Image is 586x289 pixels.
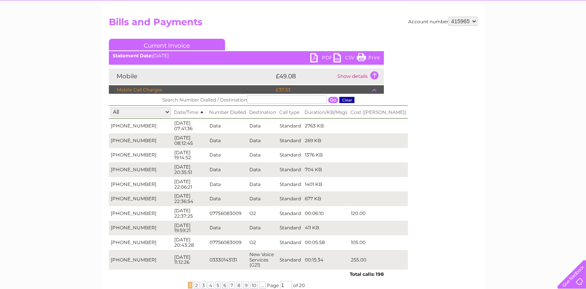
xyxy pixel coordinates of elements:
td: Standard [278,191,303,206]
td: [DATE] 19:59:21 [172,221,208,236]
h2: Bills and Payments [109,17,478,31]
td: [PHONE_NUMBER] [109,250,172,270]
td: [DATE] 22:37:25 [172,206,208,221]
span: Page [267,282,279,288]
span: 4 [208,282,214,289]
span: 8 [236,282,242,289]
td: 269 KB [303,133,349,148]
td: 255.00 [349,250,408,270]
td: 105.00 [349,235,408,250]
td: [PHONE_NUMBER] [109,221,172,236]
td: Standard [278,119,303,133]
td: [DATE] 19:14:52 [172,148,208,163]
td: [DATE] 22:36:54 [172,191,208,206]
td: Data [247,133,278,148]
td: [PHONE_NUMBER] [109,162,172,177]
td: Standard [278,250,303,270]
td: Data [247,221,278,236]
td: Data [208,162,247,177]
span: 3 [201,282,206,289]
td: Standard [278,148,303,163]
span: 7 [229,282,235,289]
td: 2763 KB [303,119,349,133]
td: [DATE] 20:35:51 [172,162,208,177]
td: Data [208,119,247,133]
td: [DATE] 11:12:26 [172,250,208,270]
td: [DATE] 07:41:36 [172,119,208,133]
span: ... [259,282,266,289]
td: [PHONE_NUMBER] [109,148,172,163]
td: Standard [278,206,303,221]
td: Standard [278,177,303,192]
td: Data [208,221,247,236]
img: logo.png [21,20,60,44]
td: O2 [247,206,278,221]
td: O2 [247,235,278,250]
td: Standard [278,162,303,177]
span: 5 [215,282,221,289]
td: [PHONE_NUMBER] [109,206,172,221]
a: Water [450,33,464,39]
td: Data [208,133,247,148]
td: Data [247,148,278,163]
td: Data [247,177,278,192]
td: Show details [335,69,384,84]
a: CSV [333,53,357,64]
span: Call type [279,109,299,115]
td: 1401 KB [303,177,349,192]
a: Blog [519,33,530,39]
td: Standard [278,235,303,250]
td: 07756083009 [208,206,247,221]
span: of [293,282,298,288]
span: Date/Time [174,109,206,115]
a: 0333 014 3131 [440,4,493,14]
td: Data [208,148,247,163]
th: Search Number Dialled / Destination [109,94,408,106]
td: Data [208,177,247,192]
td: [DATE] 20:43:28 [172,235,208,250]
td: New Voice Services (G21) [247,250,278,270]
a: Print [357,53,380,64]
a: PDF [310,53,333,64]
td: [DATE] 22:06:21 [172,177,208,192]
a: Telecoms [491,33,514,39]
td: £37.33 [274,85,372,95]
span: 20 [299,282,305,288]
div: [DATE] [109,53,384,58]
span: 10 [250,282,258,289]
td: Data [247,191,278,206]
td: 00:06:10 [303,206,349,221]
td: Mobile [109,69,274,84]
div: Total calls: 198 [109,270,384,277]
td: 704 KB [303,162,349,177]
td: [PHONE_NUMBER] [109,235,172,250]
td: Data [247,119,278,133]
a: Log out [560,33,579,39]
td: Mobile Call Charges [109,85,274,95]
span: Number Dialled [209,109,246,115]
td: £49.08 [274,69,335,84]
td: 677 KB [303,191,349,206]
span: Destination [249,109,276,115]
a: Current Invoice [109,39,225,50]
td: [PHONE_NUMBER] [109,119,172,133]
span: Duration/KB/Msgs [304,109,347,115]
td: Standard [278,133,303,148]
td: 120.00 [349,206,408,221]
td: 1376 KB [303,148,349,163]
td: [PHONE_NUMBER] [109,133,172,148]
td: 03330143131 [208,250,247,270]
td: [PHONE_NUMBER] [109,191,172,206]
b: Statement Date: [113,53,153,58]
span: 1 [188,282,192,289]
td: [DATE] 08:12:45 [172,133,208,148]
a: Energy [469,33,486,39]
td: 07756083009 [208,235,247,250]
div: Account number [408,17,478,26]
td: [PHONE_NUMBER] [109,177,172,192]
span: 2 [194,282,199,289]
td: Data [247,162,278,177]
td: 00:15:34 [303,250,349,270]
span: 6 [222,282,228,289]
